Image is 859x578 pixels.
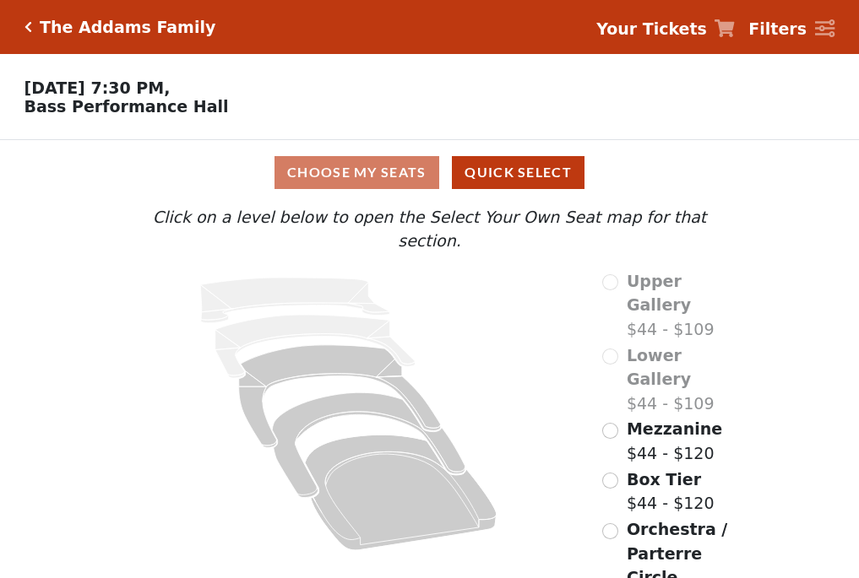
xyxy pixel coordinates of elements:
[627,467,715,516] label: $44 - $120
[40,18,215,37] h5: The Addams Family
[627,417,722,465] label: $44 - $120
[627,346,691,389] span: Lower Gallery
[627,343,740,416] label: $44 - $109
[627,269,740,342] label: $44 - $109
[748,17,835,41] a: Filters
[627,470,701,489] span: Box Tier
[201,278,390,323] path: Upper Gallery - Seats Available: 0
[596,17,735,41] a: Your Tickets
[119,205,739,253] p: Click on a level below to open the Select Your Own Seat map for that section.
[627,419,722,438] span: Mezzanine
[306,435,497,550] path: Orchestra / Parterre Circle - Seats Available: 187
[596,19,707,38] strong: Your Tickets
[748,19,807,38] strong: Filters
[24,21,32,33] a: Click here to go back to filters
[627,272,691,315] span: Upper Gallery
[215,315,416,378] path: Lower Gallery - Seats Available: 0
[452,156,584,189] button: Quick Select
